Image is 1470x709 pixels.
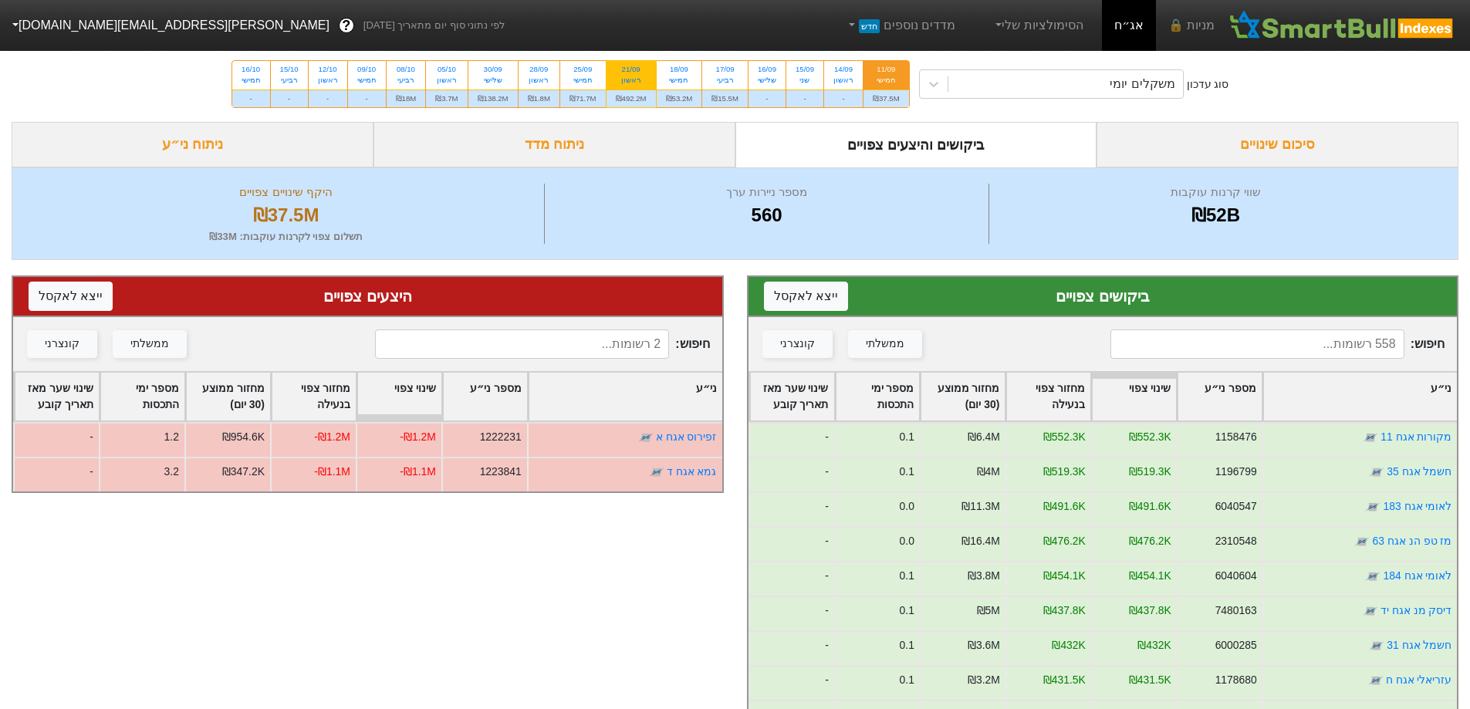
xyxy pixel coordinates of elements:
[1227,10,1458,41] img: SmartBull
[435,75,458,86] div: ראשון
[348,89,386,107] div: -
[478,75,509,86] div: שלישי
[711,64,738,75] div: 17/09
[314,464,350,480] div: -₪1.1M
[186,373,270,420] div: Toggle SortBy
[1362,603,1377,619] img: tase link
[1110,329,1445,359] span: חיפוש :
[242,75,261,86] div: חמישי
[1215,568,1256,584] div: 6040604
[1178,373,1262,420] div: Toggle SortBy
[113,330,187,358] button: ממשלתי
[638,430,654,445] img: tase link
[373,122,735,167] div: ניתוח מדד
[899,568,914,584] div: 0.1
[899,464,914,480] div: 0.1
[764,282,848,311] button: ייצא לאקסל
[667,465,717,478] a: גמא אגח ד
[1363,430,1378,445] img: tase link
[1215,637,1256,653] div: 6000285
[749,561,834,596] div: -
[222,464,265,480] div: ₪347.2K
[616,75,647,86] div: ראשון
[921,373,1005,420] div: Toggle SortBy
[1110,329,1404,359] input: 558 רשומות...
[280,75,299,86] div: רביעי
[1385,674,1451,686] a: עזריאלי אגח ח
[15,373,99,420] div: Toggle SortBy
[1092,373,1176,420] div: Toggle SortBy
[873,75,900,86] div: חמישי
[796,75,814,86] div: שני
[899,672,914,688] div: 0.1
[657,89,702,107] div: ₪53.2M
[12,122,373,167] div: ניתוח ני״ע
[1187,76,1229,93] div: סוג עדכון
[478,64,509,75] div: 30/09
[993,184,1438,201] div: שווי קרנות עוקבות
[396,64,417,75] div: 08/10
[363,18,505,33] span: לפי נתוני סוף יום מתאריך [DATE]
[280,64,299,75] div: 15/10
[649,464,664,480] img: tase link
[711,75,738,86] div: רביעי
[569,75,596,86] div: חמישי
[309,89,347,107] div: -
[519,89,559,107] div: ₪1.8M
[1215,429,1256,445] div: 1158476
[357,64,377,75] div: 09/10
[749,422,834,457] div: -
[967,429,999,445] div: ₪6.4M
[318,64,338,75] div: 12/10
[1380,430,1451,443] a: מקורות אגח 11
[232,89,270,107] div: -
[1387,465,1451,478] a: חשמל אגח 35
[749,596,834,630] div: -
[357,373,441,420] div: Toggle SortBy
[967,672,999,688] div: ₪3.2M
[899,533,914,549] div: 0.0
[1380,604,1451,616] a: דיסק מנ אגח יד
[27,330,97,358] button: קונצרני
[786,89,823,107] div: -
[899,429,914,445] div: 0.1
[1215,498,1256,515] div: 6040547
[164,429,179,445] div: 1.2
[1215,603,1256,619] div: 7480163
[749,630,834,665] div: -
[32,201,540,229] div: ₪37.5M
[242,64,261,75] div: 16/10
[899,637,914,653] div: 0.1
[480,429,522,445] div: 1222231
[967,637,999,653] div: ₪3.6M
[468,89,518,107] div: ₪138.2M
[1215,533,1256,549] div: 2310548
[1128,498,1171,515] div: ₪491.6K
[130,336,169,353] div: ממשלתי
[569,64,596,75] div: 25/09
[549,184,985,201] div: מספר ניירות ערך
[272,373,356,420] div: Toggle SortBy
[848,330,922,358] button: ממשלתי
[616,64,647,75] div: 21/09
[375,329,669,359] input: 2 רשומות...
[549,201,985,229] div: 560
[528,64,550,75] div: 28/09
[873,64,900,75] div: 11/09
[1043,568,1085,584] div: ₪454.1K
[758,64,776,75] div: 16/09
[749,89,786,107] div: -
[1110,75,1174,93] div: משקלים יומי
[1354,534,1370,549] img: tase link
[1383,569,1451,582] a: לאומי אגח 184
[396,75,417,86] div: רביעי
[1043,429,1085,445] div: ₪552.3K
[986,10,1090,41] a: הסימולציות שלי
[666,75,693,86] div: חמישי
[899,498,914,515] div: 0.0
[1043,603,1085,619] div: ₪437.8K
[271,89,308,107] div: -
[1215,464,1256,480] div: 1196799
[1128,533,1171,549] div: ₪476.2K
[400,429,436,445] div: -₪1.2M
